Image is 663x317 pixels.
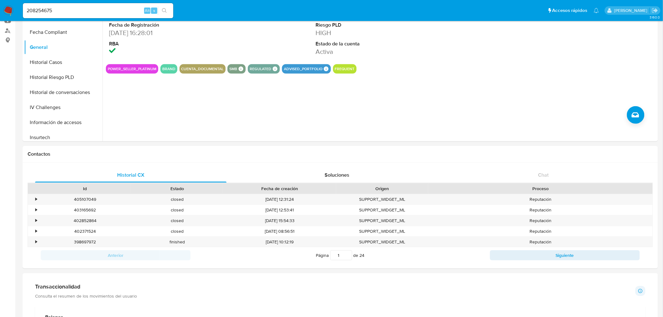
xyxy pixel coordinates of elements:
div: closed [131,205,223,215]
div: closed [131,194,223,205]
div: SUPPORT_WIDGET_ML [336,194,428,205]
div: Proceso [433,185,648,192]
div: [DATE] 10:12:19 [223,237,336,247]
button: Fecha Compliant [24,25,102,40]
button: Insurtech [24,130,102,145]
span: Chat [538,171,549,179]
div: Reputación [428,194,653,205]
div: Id [43,185,127,192]
div: Fecha de creación [227,185,332,192]
div: • [35,239,37,245]
a: Notificaciones [594,8,599,13]
div: [DATE] 12:53:41 [223,205,336,215]
dt: Riesgo PLD [316,22,447,29]
div: [DATE] 12:31:24 [223,194,336,205]
dt: Fecha de Registración [109,22,240,29]
div: finished [131,237,223,247]
span: 3.160.0 [650,15,660,20]
div: [DATE] 08:56:51 [223,226,336,236]
span: Página de [316,250,365,260]
div: 405107049 [39,194,131,205]
span: 24 [360,252,365,258]
div: closed [131,216,223,226]
div: [DATE] 15:54:33 [223,216,336,226]
div: • [35,196,37,202]
span: Historial CX [117,171,144,179]
div: SUPPORT_WIDGET_ML [336,226,428,236]
div: SUPPORT_WIDGET_ML [336,237,428,247]
div: • [35,228,37,234]
div: Origen [341,185,424,192]
button: Información de accesos [24,115,102,130]
div: Reputación [428,216,653,226]
span: Soluciones [325,171,350,179]
p: gregorio.negri@mercadolibre.com [614,8,650,13]
dt: Estado de la cuenta [316,40,447,47]
button: General [24,40,102,55]
div: Reputación [428,205,653,215]
span: Accesos rápidos [552,7,587,14]
div: Estado [135,185,219,192]
div: closed [131,226,223,236]
a: Salir [652,7,658,14]
div: Reputación [428,237,653,247]
div: 398697972 [39,237,131,247]
div: SUPPORT_WIDGET_ML [336,205,428,215]
dd: [DATE] 16:28:01 [109,29,240,37]
span: s [153,8,155,13]
button: Historial Casos [24,55,102,70]
button: IV Challenges [24,100,102,115]
button: Historial de conversaciones [24,85,102,100]
button: search-icon [158,6,171,15]
div: SUPPORT_WIDGET_ML [336,216,428,226]
div: • [35,207,37,213]
div: • [35,218,37,224]
span: Alt [145,8,150,13]
h1: Contactos [28,151,653,157]
div: 402371524 [39,226,131,236]
button: Historial Riesgo PLD [24,70,102,85]
div: 403165692 [39,205,131,215]
div: Reputación [428,226,653,236]
dd: Activa [316,47,447,56]
button: Siguiente [490,250,640,260]
dt: RBA [109,40,240,47]
input: Buscar usuario o caso... [23,7,173,15]
button: Anterior [41,250,191,260]
div: 402852864 [39,216,131,226]
dd: HIGH [316,29,447,37]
